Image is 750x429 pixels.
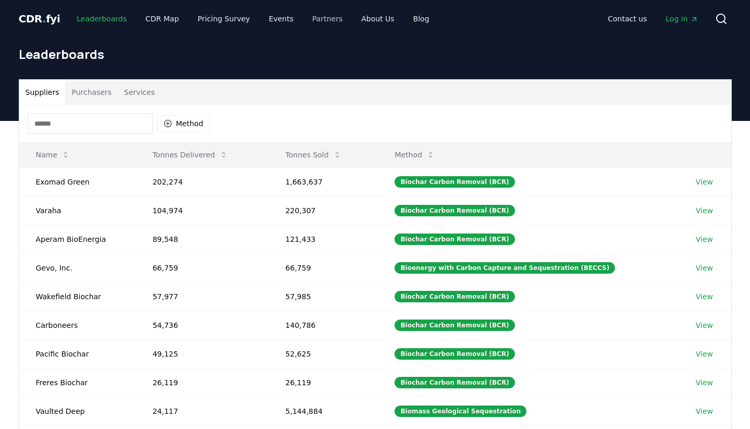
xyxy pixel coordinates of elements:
[136,397,269,425] td: 24,117
[19,13,60,25] span: CDR fyi
[657,9,706,28] a: Log in
[269,311,378,339] td: 140,786
[269,368,378,397] td: 26,119
[136,339,269,368] td: 49,125
[19,311,136,339] td: Carboneers
[395,205,514,216] div: Biochar Carbon Removal (BCR)
[19,339,136,368] td: Pacific Biochar
[269,253,378,282] td: 66,759
[395,377,514,388] div: Biochar Carbon Removal (BCR)
[696,320,713,330] a: View
[696,263,713,273] a: View
[599,9,655,28] a: Contact us
[19,196,136,225] td: Varaha
[136,253,269,282] td: 66,759
[68,9,135,28] a: Leaderboards
[696,291,713,302] a: View
[19,225,136,253] td: Aperam BioEnergia
[28,144,78,165] button: Name
[136,225,269,253] td: 89,548
[19,167,136,196] td: Exomad Green
[599,9,706,28] nav: Main
[65,80,118,105] button: Purchasers
[19,80,66,105] button: Suppliers
[696,205,713,216] a: View
[189,9,258,28] a: Pricing Survey
[136,311,269,339] td: 54,736
[19,397,136,425] td: Vaulted Deep
[136,196,269,225] td: 104,974
[395,406,526,417] div: Biomass Geological Sequestration
[261,9,302,28] a: Events
[353,9,402,28] a: About Us
[118,80,161,105] button: Services
[696,234,713,244] a: View
[395,234,514,245] div: Biochar Carbon Removal (BCR)
[666,14,698,24] span: Log in
[19,11,60,26] a: CDR.fyi
[696,377,713,388] a: View
[137,9,187,28] a: CDR Map
[157,115,211,132] button: Method
[386,144,443,165] button: Method
[19,282,136,311] td: Wakefield Biochar
[269,339,378,368] td: 52,625
[405,9,438,28] a: Blog
[144,144,236,165] button: Tonnes Delivered
[696,349,713,359] a: View
[304,9,351,28] a: Partners
[136,167,269,196] td: 202,274
[269,225,378,253] td: 121,433
[269,196,378,225] td: 220,307
[42,13,46,25] span: .
[19,253,136,282] td: Gevo, Inc.
[395,320,514,331] div: Biochar Carbon Removal (BCR)
[68,9,437,28] nav: Main
[696,406,713,416] a: View
[395,291,514,302] div: Biochar Carbon Removal (BCR)
[696,177,713,187] a: View
[269,397,378,425] td: 5,144,884
[277,144,350,165] button: Tonnes Sold
[395,262,615,274] div: Bioenergy with Carbon Capture and Sequestration (BECCS)
[136,368,269,397] td: 26,119
[395,348,514,360] div: Biochar Carbon Removal (BCR)
[269,282,378,311] td: 57,985
[395,176,514,188] div: Biochar Carbon Removal (BCR)
[19,368,136,397] td: Freres Biochar
[19,46,732,63] h1: Leaderboards
[269,167,378,196] td: 1,663,637
[136,282,269,311] td: 57,977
